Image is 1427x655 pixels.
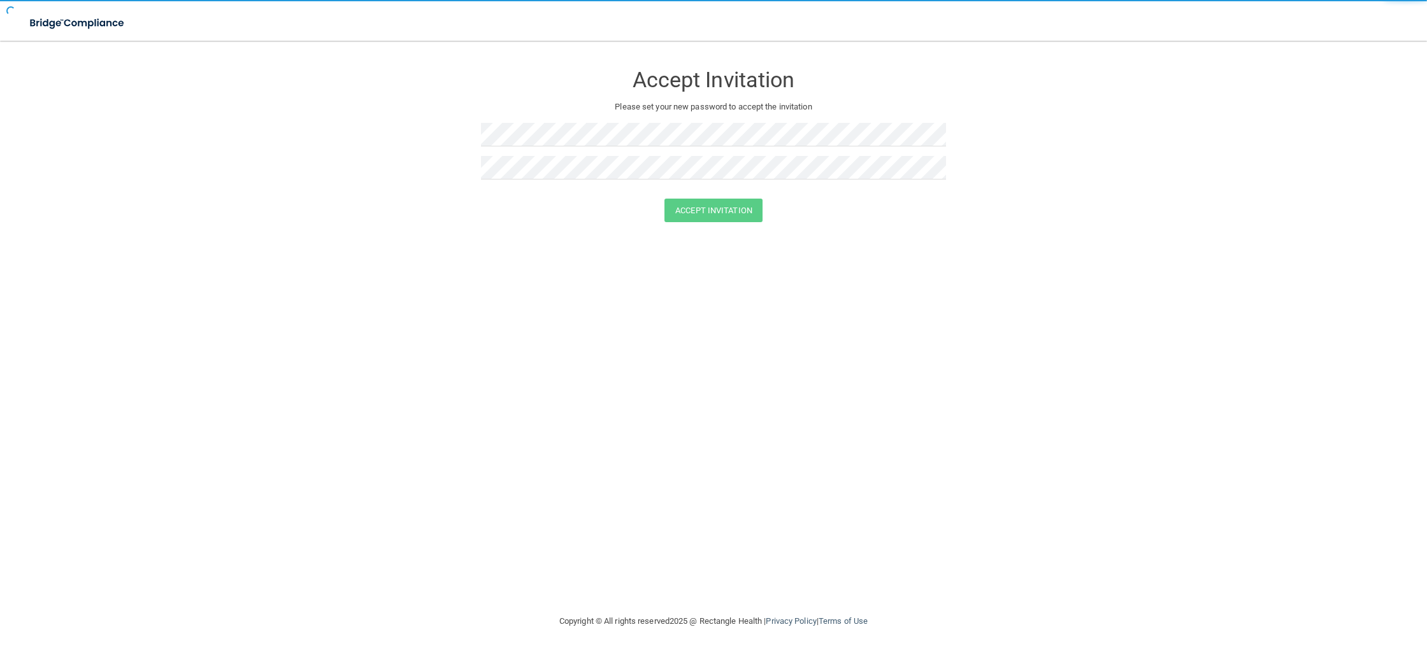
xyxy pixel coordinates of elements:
p: Please set your new password to accept the invitation [491,99,936,115]
div: Copyright © All rights reserved 2025 @ Rectangle Health | | [481,601,946,642]
h3: Accept Invitation [481,68,946,92]
img: bridge_compliance_login_screen.278c3ca4.svg [19,10,136,36]
button: Accept Invitation [664,199,763,222]
a: Terms of Use [819,616,868,626]
a: Privacy Policy [766,616,816,626]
